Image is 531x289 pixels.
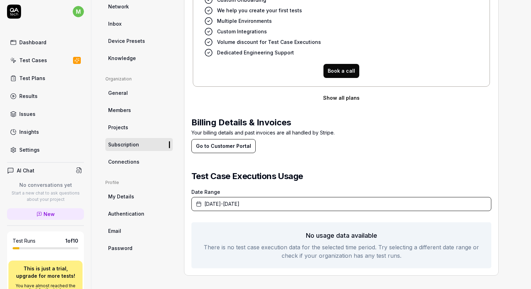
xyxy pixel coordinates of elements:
h2: Billing Details & Invoices [191,116,491,129]
a: Inbox [105,17,173,30]
a: Knowledge [105,52,173,65]
span: Device Presets [108,37,145,45]
span: [DATE] - [DATE] [204,200,240,208]
span: Multiple Environments [217,17,272,25]
h5: Test Runs [13,238,35,244]
span: 1 of 10 [65,237,78,244]
div: Issues [19,110,35,118]
p: There is no test case execution data for the selected time period. Try selecting a different date... [200,243,483,260]
a: General [105,86,173,99]
a: Test Plans [7,71,84,85]
a: Email [105,224,173,237]
button: Show all plans [191,91,491,105]
span: Knowledge [108,54,136,62]
span: We help you create your first tests [217,7,302,14]
label: Date Range [191,188,491,196]
div: Results [19,92,38,100]
button: m [73,5,84,19]
button: Book a call [323,64,359,78]
span: Volume discount for Test Case Executions [217,38,321,46]
span: m [73,6,84,17]
span: Inbox [108,20,122,27]
span: Custom Integrations [217,28,267,35]
h3: No usage data available [200,231,483,240]
h4: AI Chat [17,167,34,174]
span: Members [108,106,131,114]
a: Settings [7,143,84,157]
div: Settings [19,146,40,153]
span: Password [108,244,132,252]
h2: Test Case Executions Usage [191,170,491,183]
div: Test Cases [19,57,47,64]
a: Subscription [105,138,173,151]
div: Dashboard [19,39,46,46]
p: No conversations yet [7,181,84,189]
button: [DATE]-[DATE] [191,197,491,211]
a: Connections [105,155,173,168]
a: New [7,208,84,220]
div: Organization [105,76,173,82]
button: Go to Customer Portal [191,139,256,153]
a: Issues [7,107,84,121]
a: Test Cases [7,53,84,67]
span: Dedicated Engineering Support [217,49,294,56]
a: Insights [7,125,84,139]
a: Members [105,104,173,117]
span: Projects [108,124,128,131]
a: Authentication [105,207,173,220]
p: Start a new chat to ask questions about your project [7,190,84,203]
span: Email [108,227,121,235]
div: Insights [19,128,39,136]
span: My Details [108,193,134,200]
a: My Details [105,190,173,203]
p: Your billing details and past invoices are all handled by Stripe. [191,129,491,139]
span: General [108,89,128,97]
span: Subscription [108,141,139,148]
span: New [44,210,55,218]
a: Book a call [323,67,359,74]
a: Password [105,242,173,255]
a: Device Presets [105,34,173,47]
a: Results [7,89,84,103]
span: Authentication [108,210,144,217]
div: Profile [105,179,173,186]
a: Dashboard [7,35,84,49]
a: Projects [105,121,173,134]
div: Test Plans [19,74,45,82]
span: Network [108,3,129,10]
span: Connections [108,158,139,165]
p: This is just a trial, upgrade for more tests! [13,265,78,280]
